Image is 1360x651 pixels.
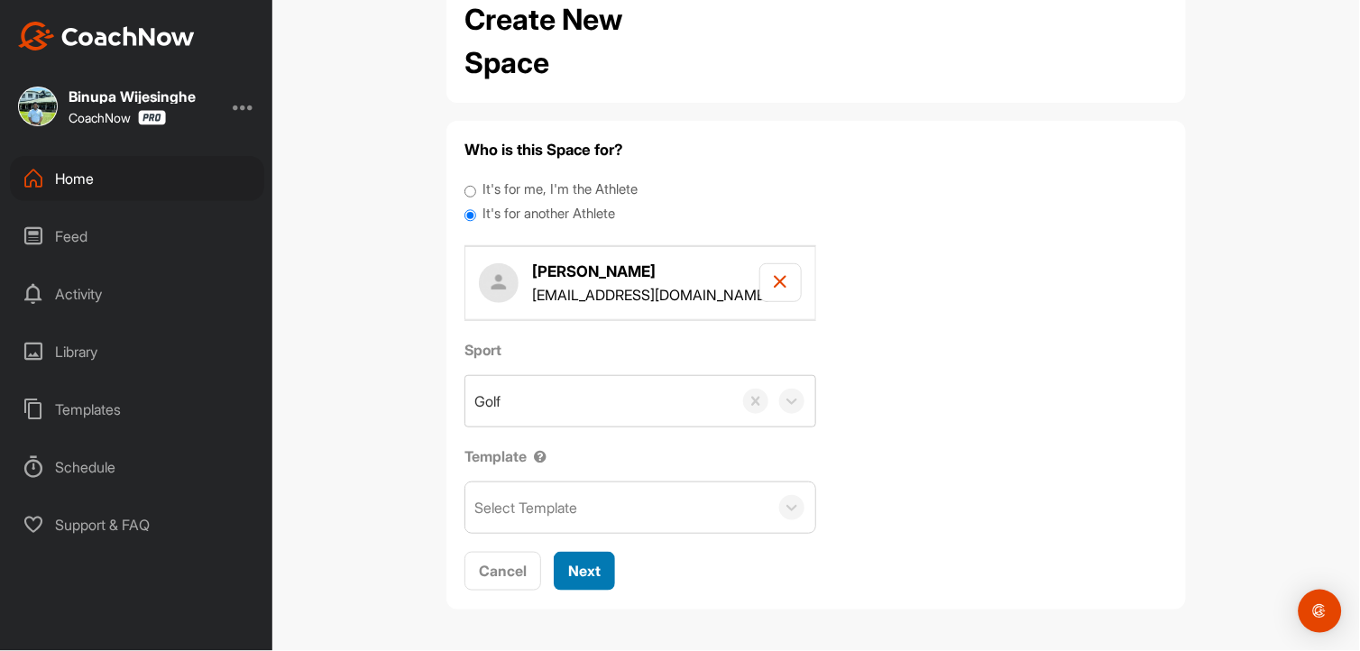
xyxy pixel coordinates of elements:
img: CoachNow [18,22,195,50]
button: Cancel [464,552,541,591]
div: Templates [10,387,264,432]
div: Open Intercom Messenger [1299,590,1342,633]
span: Next [568,562,601,580]
label: It's for another Athlete [483,204,616,225]
div: Schedule [10,445,264,490]
div: Activity [10,271,264,316]
label: Template [464,445,816,467]
div: Binupa Wijesinghe [69,89,196,104]
img: square_06d48b07dac5f676ca16626d81c171bf.jpg [18,87,58,126]
span: Cancel [479,562,527,580]
div: Golf [474,390,501,412]
div: Select Template [474,497,577,518]
h4: Who is this Space for? [464,139,1168,161]
img: CoachNow Pro [138,110,166,125]
label: Sport [464,339,816,361]
div: Feed [10,214,264,259]
p: [EMAIL_ADDRESS][DOMAIN_NAME] [532,284,769,306]
div: Library [10,329,264,374]
h4: [PERSON_NAME] [532,261,769,283]
button: Next [554,552,615,591]
img: user [479,263,519,303]
div: Support & FAQ [10,502,264,547]
label: It's for me, I'm the Athlete [483,179,639,200]
div: CoachNow [69,110,166,125]
div: Home [10,156,264,201]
